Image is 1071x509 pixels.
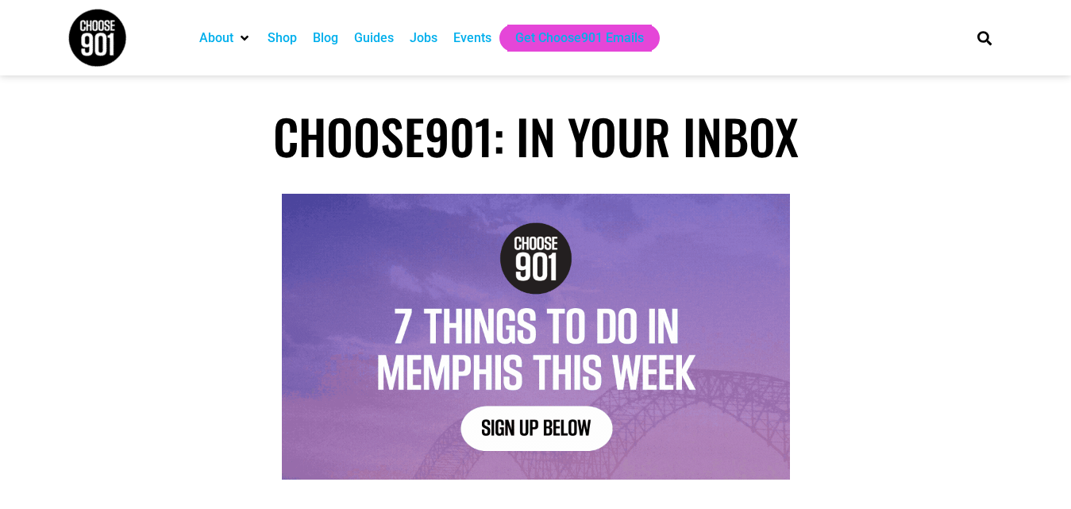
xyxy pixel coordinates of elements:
a: Guides [354,29,394,48]
a: Events [453,29,491,48]
a: About [199,29,233,48]
img: Text graphic with "Choose 901" logo. Reads: "7 Things to Do in Memphis This Week. Sign Up Below."... [282,194,790,480]
a: Get Choose901 Emails [515,29,644,48]
div: About [191,25,260,52]
a: Shop [268,29,297,48]
nav: Main nav [191,25,950,52]
h1: Choose901: In Your Inbox [67,107,1004,164]
a: Blog [313,29,338,48]
div: Search [971,25,997,51]
a: Jobs [410,29,437,48]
